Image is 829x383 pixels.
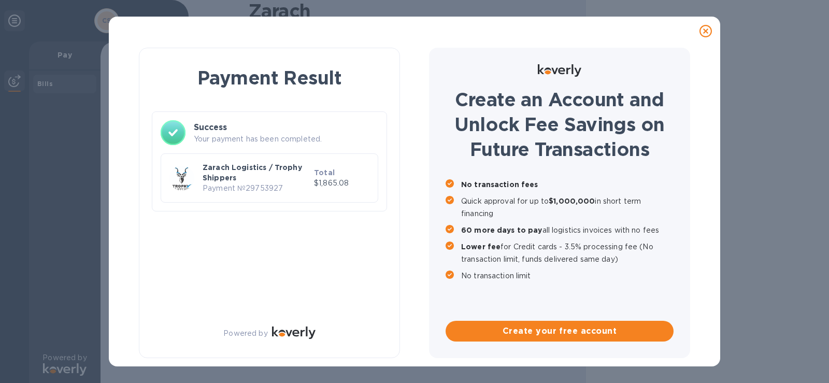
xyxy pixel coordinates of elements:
[461,226,542,234] b: 60 more days to pay
[272,327,316,339] img: Logo
[461,195,674,220] p: Quick approval for up to in short term financing
[549,197,595,205] b: $1,000,000
[203,183,310,194] p: Payment № 29753927
[461,240,674,265] p: for Credit cards - 3.5% processing fee (No transaction limit, funds delivered same day)
[194,121,378,134] h3: Success
[223,328,267,339] p: Powered by
[314,168,335,177] b: Total
[454,325,665,337] span: Create your free account
[194,134,378,145] p: Your payment has been completed.
[156,65,383,91] h1: Payment Result
[461,180,538,189] b: No transaction fees
[203,162,310,183] p: Zarach Logistics / Trophy Shippers
[461,224,674,236] p: all logistics invoices with no fees
[461,269,674,282] p: No transaction limit
[314,178,369,189] p: $1,865.08
[446,321,674,342] button: Create your free account
[446,87,674,162] h1: Create an Account and Unlock Fee Savings on Future Transactions
[538,64,581,77] img: Logo
[461,243,501,251] b: Lower fee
